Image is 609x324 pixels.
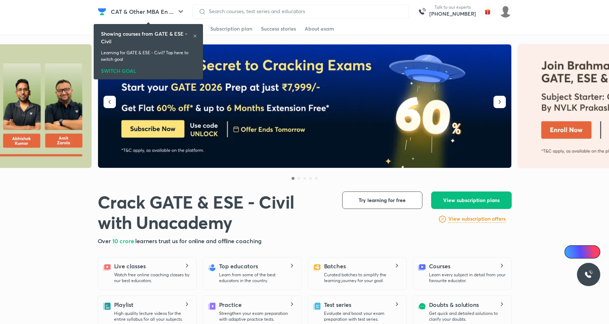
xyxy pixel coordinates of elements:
[429,262,450,270] h5: Courses
[114,272,191,284] p: Watch free online coaching classes by our best educators.
[429,4,476,10] p: Talk to our experts
[135,237,261,245] span: learners trust us for online and offline coaching
[206,8,403,14] input: Search courses, test series and educators
[114,300,133,309] h5: Playlist
[101,30,193,45] h6: Showing courses from GATE & ESE - Civil
[584,270,593,279] img: ttu
[98,7,106,16] img: Company Logo
[219,262,258,270] h5: Top educators
[98,191,331,232] h1: Crack GATE & ESE - Civil with Unacademy
[429,272,505,284] p: Learn every subject in detail from your favourite educator.
[261,23,296,35] a: Success stories
[219,272,296,284] p: Learn from some of the best educators in the country.
[342,191,422,209] button: Try learning for free
[448,215,505,223] h6: View subscription offers
[448,215,505,224] a: View subscription offers
[112,237,135,245] span: 10 crore
[324,272,401,284] p: Curated batches to simplify the learning journey for your goal.
[324,311,401,322] p: Evaluate and boost your exam preparation with test series.
[415,4,429,19] img: call-us
[101,50,196,63] p: Learning for GATE & ESE - Civil? Tap here to switch goal
[429,300,479,309] h5: Doubts & solutions
[429,311,505,322] p: Get quick and detailed solutions to clarify your doubts.
[359,197,406,204] span: Try learning for free
[305,25,334,32] div: About exam
[565,245,600,258] a: Ai Doubts
[305,23,334,35] a: About exam
[577,249,596,255] span: Ai Doubts
[101,66,196,74] div: SWITCH GOAL
[106,4,190,19] button: CAT & Other MBA En ...
[114,311,191,322] p: High quality lecture videos for the entire syllabus for all your subjects.
[431,191,512,209] button: View subscription plans
[210,23,252,35] a: Subscription plan
[261,25,296,32] div: Success stories
[219,311,296,322] p: Strengthen your exam preparation with adaptive practice tests.
[219,300,242,309] h5: Practice
[482,6,493,17] img: avatar
[499,5,512,18] img: Abdul Ramzeen
[443,197,500,204] span: View subscription plans
[98,237,113,245] span: Over
[324,262,346,270] h5: Batches
[429,10,476,17] a: [PHONE_NUMBER]
[324,300,351,309] h5: Test series
[569,249,575,255] img: Icon
[210,25,252,32] div: Subscription plan
[114,262,146,270] h5: Live classes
